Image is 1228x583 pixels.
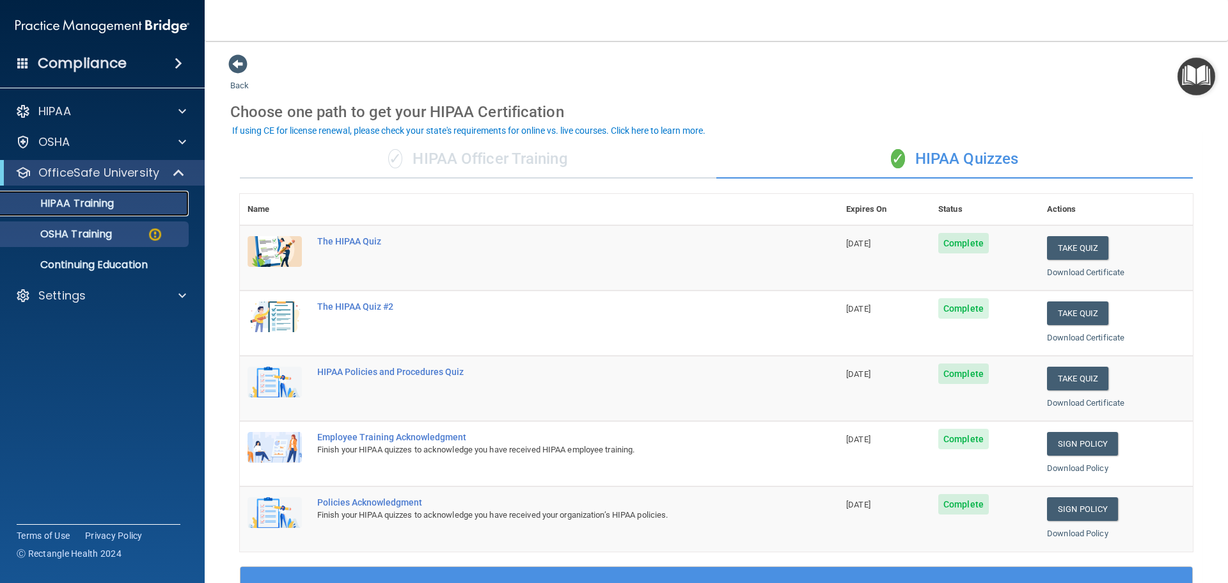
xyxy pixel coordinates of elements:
a: Terms of Use [17,529,70,542]
span: [DATE] [846,239,870,248]
div: Choose one path to get your HIPAA Certification [230,93,1202,131]
img: PMB logo [15,13,189,39]
span: ✓ [388,149,402,168]
span: [DATE] [846,435,870,444]
a: Back [230,65,249,90]
button: Take Quiz [1047,236,1108,260]
div: Employee Training Acknowledgment [317,432,775,442]
button: Take Quiz [1047,301,1108,325]
span: [DATE] [846,369,870,379]
div: The HIPAA Quiz [317,236,775,246]
a: Download Policy [1047,463,1108,473]
p: Settings [38,288,86,303]
div: Policies Acknowledgment [317,497,775,507]
h4: Compliance [38,54,127,72]
div: HIPAA Policies and Procedures Quiz [317,367,775,377]
span: Ⓒ Rectangle Health 2024 [17,547,122,560]
span: Complete [938,363,989,384]
span: [DATE] [846,500,870,509]
a: Download Certificate [1047,333,1124,342]
a: Privacy Policy [85,529,143,542]
a: Sign Policy [1047,497,1118,521]
button: If using CE for license renewal, please check your state's requirements for online vs. live cours... [230,124,707,137]
p: OSHA Training [8,228,112,241]
th: Actions [1039,194,1193,225]
button: Open Resource Center [1177,58,1215,95]
div: The HIPAA Quiz #2 [317,301,775,312]
div: Finish your HIPAA quizzes to acknowledge you have received HIPAA employee training. [317,442,775,458]
div: HIPAA Quizzes [716,140,1193,179]
p: Continuing Education [8,259,183,271]
span: Complete [938,429,989,449]
th: Name [240,194,310,225]
a: Download Policy [1047,529,1108,538]
th: Expires On [838,194,931,225]
button: Take Quiz [1047,367,1108,390]
a: Sign Policy [1047,432,1118,456]
div: HIPAA Officer Training [240,140,716,179]
p: HIPAA Training [8,197,114,210]
a: Download Certificate [1047,268,1124,277]
a: OfficeSafe University [15,165,185,180]
span: Complete [938,298,989,319]
a: Download Certificate [1047,398,1124,408]
a: OSHA [15,134,186,150]
a: HIPAA [15,104,186,119]
a: Settings [15,288,186,303]
th: Status [931,194,1039,225]
p: HIPAA [38,104,71,119]
p: OfficeSafe University [38,165,159,180]
img: warning-circle.0cc9ac19.png [147,227,163,243]
span: Complete [938,494,989,515]
span: [DATE] [846,304,870,314]
span: Complete [938,233,989,253]
span: ✓ [891,149,905,168]
p: OSHA [38,134,70,150]
div: Finish your HIPAA quizzes to acknowledge you have received your organization’s HIPAA policies. [317,507,775,523]
div: If using CE for license renewal, please check your state's requirements for online vs. live cours... [232,126,705,135]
